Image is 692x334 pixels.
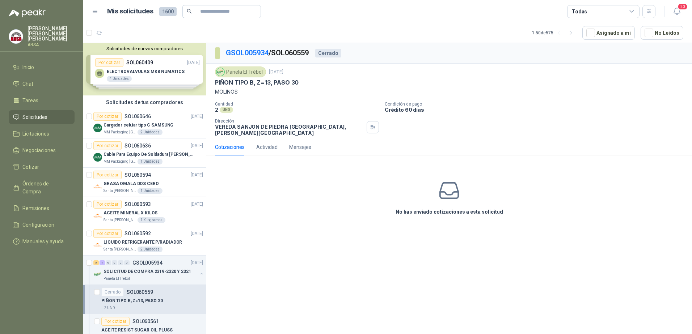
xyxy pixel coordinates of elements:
[220,107,233,113] div: UND
[289,143,311,151] div: Mensajes
[93,260,99,265] div: 5
[9,77,75,91] a: Chat
[191,201,203,208] p: [DATE]
[100,260,105,265] div: 1
[125,114,151,119] p: SOL060646
[22,146,56,154] span: Negociaciones
[138,188,163,194] div: 1 Unidades
[104,180,159,187] p: GRASA OMALA DOS CERO
[93,270,102,279] img: Company Logo
[101,288,124,296] div: Cerrado
[9,9,46,17] img: Logo peakr
[125,202,151,207] p: SOL060593
[582,26,635,40] button: Asignado a mi
[22,113,47,121] span: Solicitudes
[125,231,151,236] p: SOL060592
[104,129,136,135] p: MM Packaging [GEOGRAPHIC_DATA]
[215,124,364,136] p: VEREDA SANJON DE PIEDRA [GEOGRAPHIC_DATA] , [PERSON_NAME][GEOGRAPHIC_DATA]
[22,163,39,171] span: Cotizar
[670,5,683,18] button: 20
[104,217,136,223] p: Santa [PERSON_NAME]
[678,3,688,10] span: 20
[215,67,266,77] div: Panela El Trébol
[191,260,203,266] p: [DATE]
[93,182,102,191] img: Company Logo
[572,8,587,16] div: Todas
[22,63,34,71] span: Inicio
[101,327,173,334] p: ACEITE RESIST SUGAR OIL PLUSS
[269,69,283,76] p: [DATE]
[191,113,203,120] p: [DATE]
[9,127,75,141] a: Licitaciones
[226,47,309,59] p: / SOL060559
[104,122,173,129] p: Cargador celular tipo C SAMSUNG
[22,221,54,229] span: Configuración
[9,235,75,248] a: Manuales y ayuda
[83,168,206,197] a: Por cotizarSOL060594[DATE] Company LogoGRASA OMALA DOS CEROSanta [PERSON_NAME]1 Unidades
[138,159,163,164] div: 1 Unidades
[83,285,206,314] a: CerradoSOL060559PIÑON TIPO B, Z=13, PASO 302 UND
[22,180,68,196] span: Órdenes de Compra
[226,48,269,57] a: GSOL005934
[532,27,577,39] div: 1 - 50 de 575
[191,142,203,149] p: [DATE]
[104,247,136,252] p: Santa [PERSON_NAME]
[104,210,157,217] p: ACEITE MINERAL X KILOS
[385,102,689,107] p: Condición de pago
[187,9,192,14] span: search
[22,130,49,138] span: Licitaciones
[93,229,122,238] div: Por cotizar
[315,49,341,57] div: Cerrado
[22,80,33,88] span: Chat
[101,297,163,304] p: PIÑON TIPO B, Z=13, PASO 30
[104,276,130,282] p: Panela El Trébol
[215,79,299,86] p: PIÑON TIPO B, Z=13, PASO 30
[101,317,130,326] div: Por cotizar
[9,201,75,215] a: Remisiones
[93,241,102,249] img: Company Logo
[118,260,123,265] div: 0
[159,7,177,16] span: 1600
[83,109,206,138] a: Por cotizarSOL060646[DATE] Company LogoCargador celular tipo C SAMSUNGMM Packaging [GEOGRAPHIC_DA...
[93,171,122,179] div: Por cotizar
[83,95,206,109] div: Solicitudes de tus compradores
[83,138,206,168] a: Por cotizarSOL060636[DATE] Company LogoCable Para Equipo De Soldadura [PERSON_NAME]MM Packaging [...
[107,6,153,17] h1: Mis solicitudes
[22,204,49,212] span: Remisiones
[9,160,75,174] a: Cotizar
[101,305,118,311] div: 2 UND
[104,268,191,275] p: SOLICITUD DE COMPRA 2319-2320 Y 2321
[93,141,122,150] div: Por cotizar
[112,260,117,265] div: 0
[104,151,194,158] p: Cable Para Equipo De Soldadura [PERSON_NAME]
[125,143,151,148] p: SOL060636
[104,188,136,194] p: Santa [PERSON_NAME]
[641,26,683,40] button: No Leídos
[86,46,203,51] button: Solicitudes de nuevos compradores
[83,43,206,95] div: Solicitudes de nuevos compradoresPor cotizarSOL060409[DATE] ELECTROVALVULAS MK8 NUMATICS4 Unidade...
[191,230,203,237] p: [DATE]
[9,60,75,74] a: Inicio
[256,143,278,151] div: Actividad
[127,290,153,295] p: SOL060559
[125,172,151,177] p: SOL060594
[93,200,122,209] div: Por cotizar
[9,177,75,198] a: Órdenes de Compra
[104,239,182,246] p: LIQUIDO REFRIGERANTE P/RADIADOR
[385,107,689,113] p: Crédito 60 días
[191,172,203,179] p: [DATE]
[28,43,75,47] p: ARSA
[138,247,163,252] div: 2 Unidades
[138,217,165,223] div: 1 Kilogramos
[28,26,75,41] p: [PERSON_NAME] [PERSON_NAME] [PERSON_NAME]
[93,112,122,121] div: Por cotizar
[215,119,364,124] p: Dirección
[216,68,224,76] img: Company Logo
[9,94,75,107] a: Tareas
[93,258,204,282] a: 5 1 0 0 0 0 GSOL005934[DATE] Company LogoSOLICITUD DE COMPRA 2319-2320 Y 2321Panela El Trébol
[9,110,75,124] a: Solicitudes
[93,153,102,162] img: Company Logo
[215,88,683,96] p: MOLINOS
[106,260,111,265] div: 0
[124,260,130,265] div: 0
